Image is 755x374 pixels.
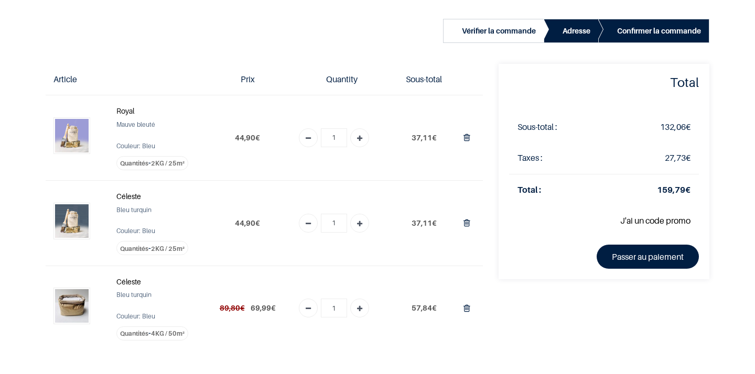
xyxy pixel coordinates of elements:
div: Vérifier la commande [462,25,536,37]
span: Couleur: Bleu [116,142,155,150]
span: 2KG / 25m² [151,245,185,252]
span: Quantités [120,245,148,252]
span: Bleu turquin [116,291,152,299]
label: - [116,241,188,255]
span: 69,99 [251,303,271,312]
a: J'ai un code promo [620,215,691,226]
strong: € [657,184,691,195]
img: Royal (2KG / 25m²) [55,119,89,152]
a: Céleste [116,276,141,288]
span: € [412,218,437,227]
th: Quantity [290,64,393,95]
span: € [665,152,691,163]
span: 37,11 [412,133,432,142]
strong: Royal [116,106,134,115]
a: Add one [350,128,369,147]
strong: Céleste [116,192,141,201]
th: Article [46,64,108,95]
span: Couleur: Bleu [116,312,155,320]
td: Sous-total : [509,112,610,142]
span: € [235,218,260,227]
img: Céleste (4KG / 50m²) [55,289,89,323]
a: Royal [116,105,134,117]
a: Passer au paiement [597,245,699,269]
span: € [251,303,276,312]
td: Taxes : [509,142,610,174]
img: Céleste (2KG / 25m²) [55,204,89,238]
span: 4KG / 50m² [151,329,185,337]
span: 44,90 [235,133,255,142]
span: 2KG / 25m² [151,159,185,167]
strong: Total : [517,184,541,195]
span: Bleu turquin [116,206,152,214]
a: Remove one [299,299,318,317]
label: - [116,156,188,170]
a: Céleste [116,190,141,203]
strong: Céleste [116,277,141,286]
span: 57,84 [412,303,432,312]
span: 44,90 [235,218,255,227]
span: € [412,133,437,142]
span: 37,11 [412,218,432,227]
a: Remove one [299,128,318,147]
div: Adresse [563,25,590,37]
th: Sous-total [393,64,455,95]
a: Supprimer du panier [463,132,470,142]
span: 132,06 [660,122,686,132]
span: Couleur: Bleu [116,227,155,235]
span: 89,80 [220,303,240,312]
div: Confirmer la commande [617,25,701,37]
a: Supprimer du panier [463,217,470,228]
span: 27,73 [665,152,686,163]
span: Quantités [120,159,148,167]
a: Supprimer du panier [463,303,470,313]
th: Prix [204,64,290,95]
a: Remove one [299,214,318,233]
span: Quantités [120,329,148,337]
span: 159,79 [657,184,685,195]
a: Add one [350,214,369,233]
span: € [235,133,260,142]
del: € [220,303,245,312]
h4: Total [509,74,699,91]
label: - [116,326,188,340]
a: Add one [350,299,369,317]
span: € [412,303,437,312]
span: € [660,122,691,132]
span: Mauve bleuté [116,120,155,128]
